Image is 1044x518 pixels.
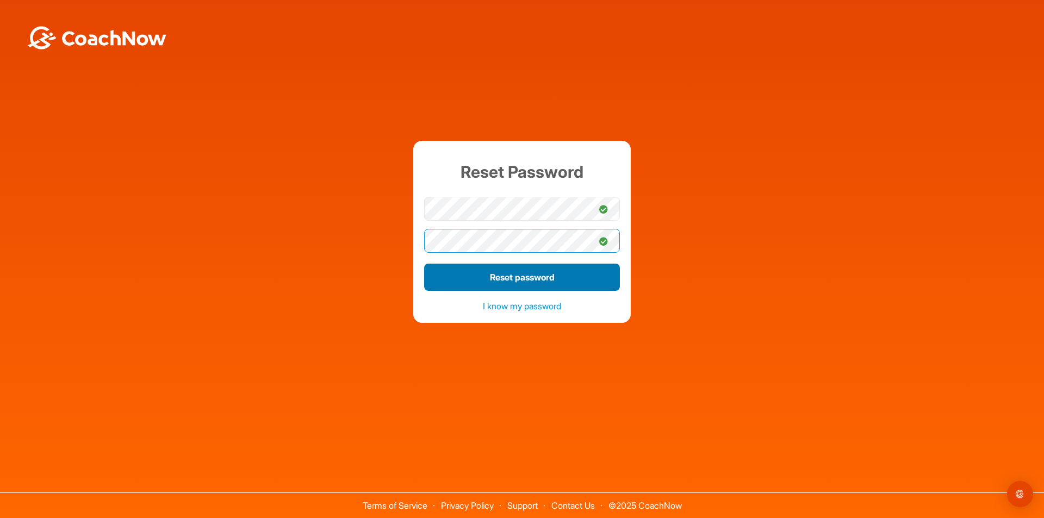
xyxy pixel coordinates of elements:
a: Support [507,500,538,511]
a: Terms of Service [363,500,427,511]
span: © 2025 CoachNow [603,493,687,510]
a: Contact Us [551,500,595,511]
img: BwLJSsUCoWCh5upNqxVrqldRgqLPVwmV24tXu5FoVAoFEpwwqQ3VIfuoInZCoVCoTD4vwADAC3ZFMkVEQFDAAAAAElFTkSuQmCC [26,26,167,49]
a: I know my password [483,301,561,311]
a: Privacy Policy [441,500,494,511]
button: Reset password [424,264,620,291]
h1: Reset Password [424,152,620,192]
div: Open Intercom Messenger [1007,481,1033,507]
